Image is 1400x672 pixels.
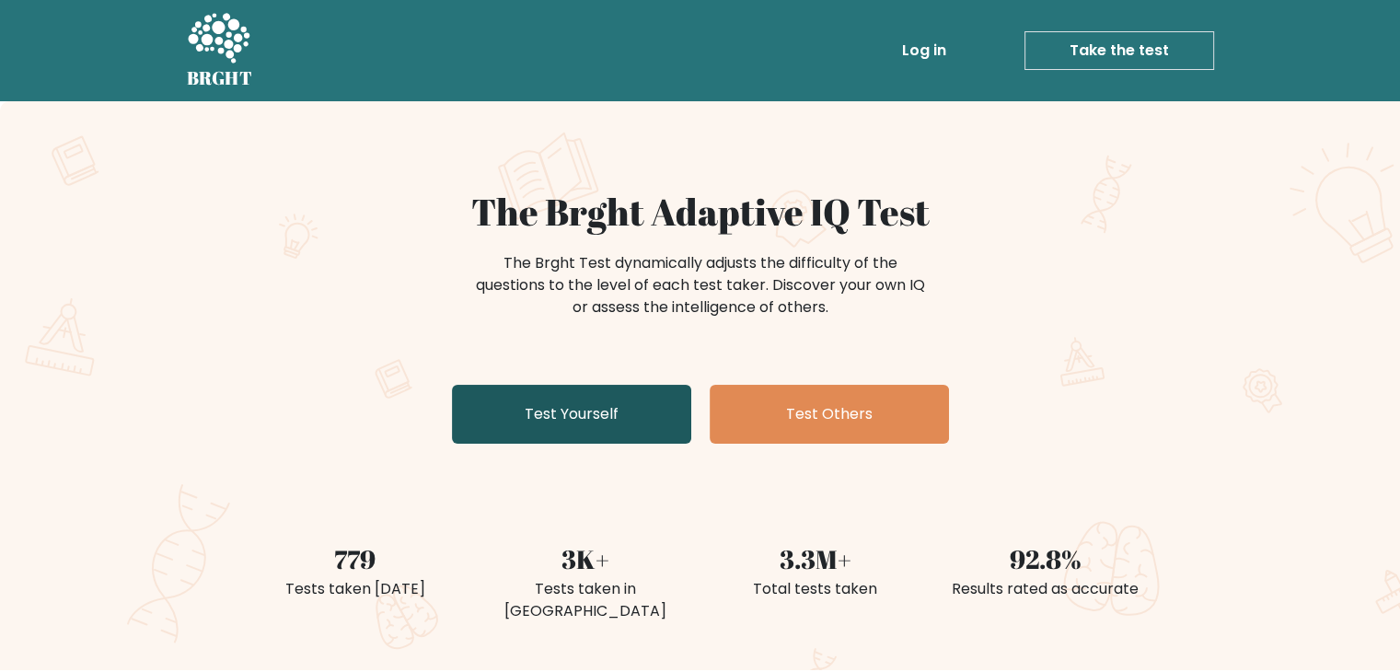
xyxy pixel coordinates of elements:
[712,539,920,578] div: 3.3M+
[251,190,1150,234] h1: The Brght Adaptive IQ Test
[187,7,253,94] a: BRGHT
[187,67,253,89] h5: BRGHT
[710,385,949,444] a: Test Others
[1024,31,1214,70] a: Take the test
[712,578,920,600] div: Total tests taken
[251,578,459,600] div: Tests taken [DATE]
[942,578,1150,600] div: Results rated as accurate
[942,539,1150,578] div: 92.8%
[470,252,931,319] div: The Brght Test dynamically adjusts the difficulty of the questions to the level of each test take...
[481,539,689,578] div: 3K+
[895,32,954,69] a: Log in
[452,385,691,444] a: Test Yourself
[481,578,689,622] div: Tests taken in [GEOGRAPHIC_DATA]
[251,539,459,578] div: 779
